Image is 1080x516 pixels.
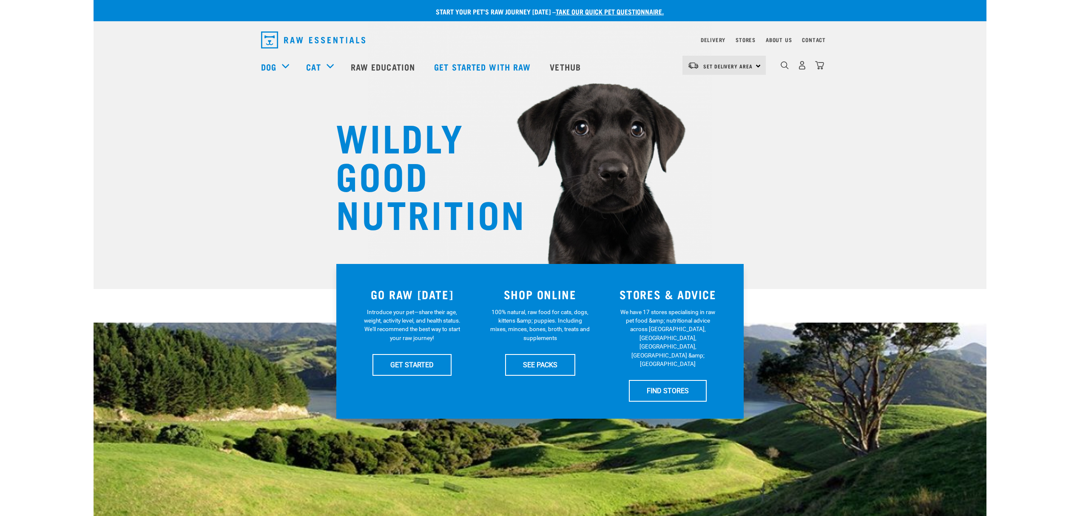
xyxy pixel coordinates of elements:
img: home-icon@2x.png [815,61,824,70]
h3: GO RAW [DATE] [353,288,471,301]
img: home-icon-1@2x.png [781,61,789,69]
a: Contact [802,38,826,41]
a: Dog [261,60,276,73]
p: Introduce your pet—share their age, weight, activity level, and health status. We'll recommend th... [362,308,462,343]
img: user.png [798,61,807,70]
a: take our quick pet questionnaire. [556,9,664,13]
a: GET STARTED [372,354,452,375]
nav: dropdown navigation [94,50,986,84]
a: Delivery [701,38,725,41]
a: Cat [306,60,321,73]
p: Start your pet’s raw journey [DATE] – [100,6,993,17]
p: We have 17 stores specialising in raw pet food &amp; nutritional advice across [GEOGRAPHIC_DATA],... [618,308,718,369]
a: FIND STORES [629,380,707,401]
p: 100% natural, raw food for cats, dogs, kittens &amp; puppies. Including mixes, minces, bones, bro... [490,308,590,343]
a: Raw Education [342,50,426,84]
a: Get started with Raw [426,50,541,84]
img: van-moving.png [688,62,699,69]
h3: SHOP ONLINE [481,288,599,301]
a: SEE PACKS [505,354,575,375]
a: Vethub [541,50,591,84]
a: Stores [736,38,756,41]
h1: WILDLY GOOD NUTRITION [336,117,506,232]
img: Raw Essentials Logo [261,31,365,48]
span: Set Delivery Area [703,65,753,68]
a: About Us [766,38,792,41]
nav: dropdown navigation [254,28,826,52]
h3: STORES & ADVICE [609,288,727,301]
